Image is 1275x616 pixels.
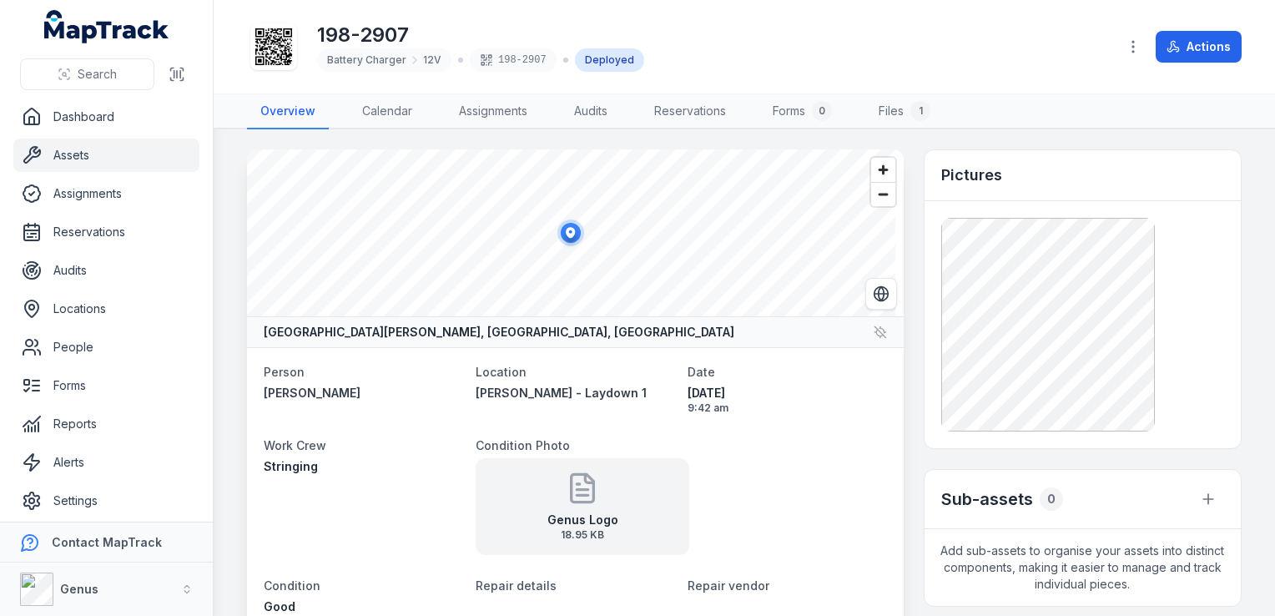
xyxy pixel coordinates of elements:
div: 0 [812,101,832,121]
a: Calendar [349,94,426,129]
a: Files1 [865,94,944,129]
span: Condition [264,578,320,593]
div: Deployed [575,48,644,72]
span: Location [476,365,527,379]
span: Work Crew [264,438,326,452]
a: People [13,331,199,364]
div: 0 [1040,487,1063,511]
a: Forms0 [759,94,845,129]
span: Person [264,365,305,379]
span: Battery Charger [327,53,406,67]
strong: Genus [60,582,98,596]
span: Add sub-assets to organise your assets into distinct components, making it easier to manage and t... [925,529,1241,606]
button: Switch to Satellite View [865,278,897,310]
a: Assignments [446,94,541,129]
a: Reports [13,407,199,441]
a: Audits [561,94,621,129]
span: 18.95 KB [547,528,618,542]
span: Condition Photo [476,438,570,452]
span: [DATE] [688,385,886,401]
div: 1 [910,101,930,121]
strong: [GEOGRAPHIC_DATA][PERSON_NAME], [GEOGRAPHIC_DATA], [GEOGRAPHIC_DATA] [264,324,734,341]
span: Repair details [476,578,557,593]
a: Assets [13,139,199,172]
button: Actions [1156,31,1242,63]
a: Reservations [641,94,739,129]
span: 9:42 am [688,401,886,415]
h2: Sub-assets [941,487,1033,511]
a: MapTrack [44,10,169,43]
a: Assignments [13,177,199,210]
h1: 198-2907 [317,22,644,48]
button: Zoom in [871,158,895,182]
a: Alerts [13,446,199,479]
a: [PERSON_NAME] [264,385,462,401]
button: Zoom out [871,182,895,206]
span: Search [78,66,117,83]
a: [PERSON_NAME] - Laydown 1 [476,385,674,401]
button: Search [20,58,154,90]
h3: Pictures [941,164,1002,187]
strong: Contact MapTrack [52,535,162,549]
span: [PERSON_NAME] - Laydown 1 [476,386,647,400]
div: 198-2907 [470,48,557,72]
span: Repair vendor [688,578,769,593]
strong: Genus Logo [547,512,618,528]
time: 03/07/2025, 9:42:38 am [688,385,886,415]
a: Audits [13,254,199,287]
span: 12V [423,53,441,67]
span: Good [264,599,295,613]
a: Reservations [13,215,199,249]
a: Settings [13,484,199,518]
span: Stringing [264,459,318,473]
a: Locations [13,292,199,326]
canvas: Map [247,149,895,316]
a: Dashboard [13,100,199,134]
a: Forms [13,369,199,402]
span: Date [688,365,715,379]
a: Overview [247,94,329,129]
